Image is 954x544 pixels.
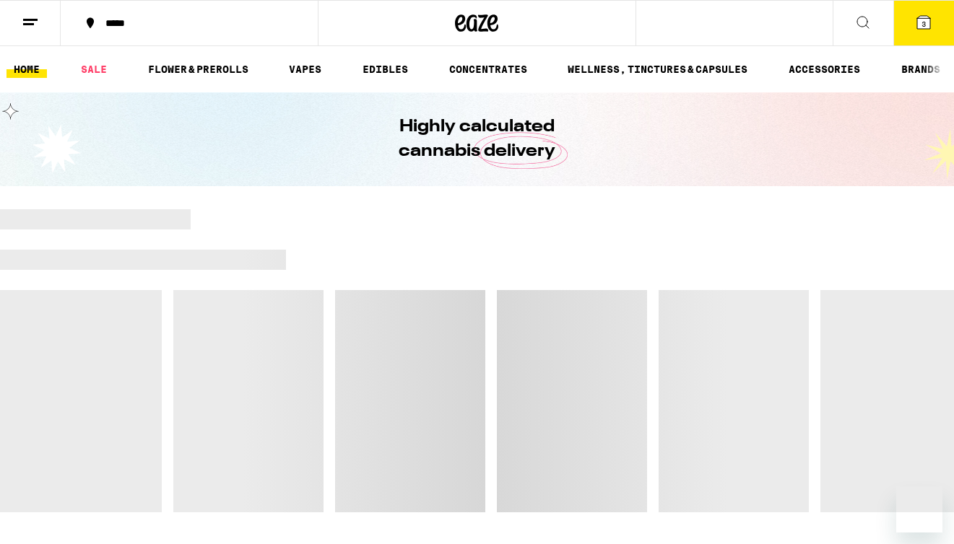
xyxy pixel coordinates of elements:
[358,115,597,164] h1: Highly calculated cannabis delivery
[781,61,867,78] a: ACCESSORIES
[141,61,256,78] a: FLOWER & PREROLLS
[6,61,47,78] a: HOME
[894,61,948,78] a: BRANDS
[893,1,954,45] button: 3
[282,61,329,78] a: VAPES
[560,61,755,78] a: WELLNESS, TINCTURES & CAPSULES
[355,61,415,78] a: EDIBLES
[442,61,534,78] a: CONCENTRATES
[74,61,114,78] a: SALE
[922,19,926,28] span: 3
[896,486,942,532] iframe: Button to launch messaging window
